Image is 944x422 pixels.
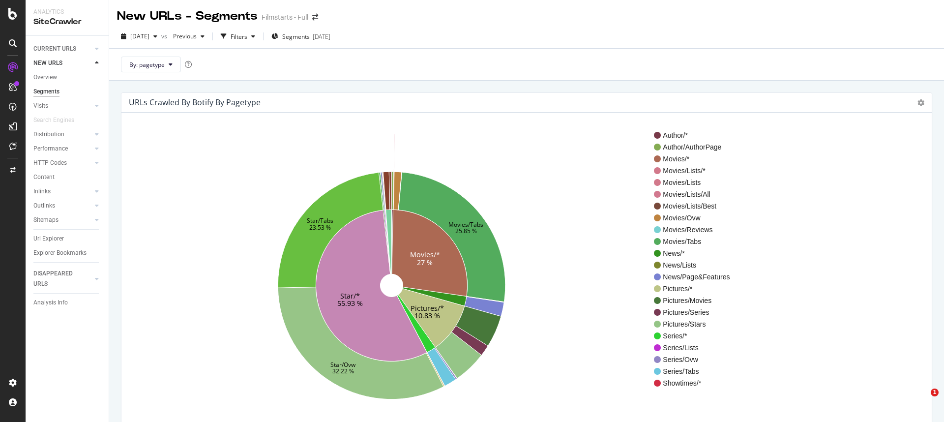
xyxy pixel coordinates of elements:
span: Movies/Reviews [663,225,730,235]
span: Pictures/Stars [663,319,730,329]
span: Series/Tabs [663,366,730,376]
span: Author/AuthorPage [663,142,730,152]
span: By: pagetype [129,60,165,69]
a: Outlinks [33,201,92,211]
div: Overview [33,72,57,83]
a: DISAPPEARED URLS [33,269,92,289]
button: Filters [217,29,259,44]
span: Movies/Ovw [663,213,730,223]
text: 23.53 % [310,223,331,231]
span: Movies/* [663,154,730,164]
div: Filters [231,32,247,41]
a: Visits [33,101,92,111]
div: HTTP Codes [33,158,67,168]
a: NEW URLS [33,58,92,68]
div: Sitemaps [33,215,59,225]
span: Segments [282,32,310,41]
button: By: pagetype [121,57,181,72]
span: News/* [663,248,730,258]
span: Previous [169,32,197,40]
a: Explorer Bookmarks [33,248,102,258]
text: 10.83 % [414,311,440,320]
a: Url Explorer [33,234,102,244]
div: Url Explorer [33,234,64,244]
a: Inlinks [33,186,92,197]
text: Pictures/* [411,303,444,312]
text: 27 % [417,258,433,267]
div: [DATE] [313,32,330,41]
h4: URLs Crawled By Botify By pagetype [129,96,261,109]
div: Distribution [33,129,64,140]
text: Star/* [340,291,360,300]
span: Movies/Lists [663,178,730,187]
span: Movies/Lists/Best [663,201,730,211]
span: 1 [931,389,939,396]
a: Sitemaps [33,215,92,225]
span: News/Lists [663,260,730,270]
a: Content [33,172,102,182]
span: Pictures/Movies [663,296,730,305]
text: Movies/* [410,250,440,259]
div: New URLs - Segments [117,8,258,25]
span: 2025 Aug. 4th [130,32,149,40]
div: Content [33,172,55,182]
text: Movies/Tabs [449,220,484,229]
div: Inlinks [33,186,51,197]
a: Overview [33,72,102,83]
span: vs [161,32,169,40]
span: Series/Ovw [663,355,730,364]
div: Search Engines [33,115,74,125]
div: SiteCrawler [33,16,101,28]
div: DISAPPEARED URLS [33,269,83,289]
span: Author/* [663,130,730,140]
span: Movies/Lists/* [663,166,730,176]
span: Series/Lists [663,343,730,353]
span: Series/* [663,331,730,341]
div: Visits [33,101,48,111]
button: [DATE] [117,29,161,44]
span: Pictures/Series [663,307,730,317]
a: Search Engines [33,115,84,125]
a: Distribution [33,129,92,140]
button: Segments[DATE] [267,29,334,44]
a: CURRENT URLS [33,44,92,54]
span: Movies/Tabs [663,237,730,246]
span: Showtimes/* [663,378,730,388]
div: Analysis Info [33,298,68,308]
iframe: Intercom live chat [911,389,934,412]
div: Filmstarts - Full [262,12,308,22]
text: 32.22 % [332,367,354,375]
div: Outlinks [33,201,55,211]
span: Movies/Lists/All [663,189,730,199]
div: Segments [33,87,59,97]
text: Star/Ovw [330,361,356,369]
a: Segments [33,87,102,97]
div: Analytics [33,8,101,16]
div: CURRENT URLS [33,44,76,54]
a: Analysis Info [33,298,102,308]
i: Options [917,99,924,106]
text: 55.93 % [337,299,363,308]
text: Star/Tabs [307,216,334,225]
a: HTTP Codes [33,158,92,168]
div: Explorer Bookmarks [33,248,87,258]
span: News/Page&Features [663,272,730,282]
span: Pictures/* [663,284,730,294]
div: arrow-right-arrow-left [312,14,318,21]
a: Performance [33,144,92,154]
div: NEW URLS [33,58,62,68]
div: Performance [33,144,68,154]
button: Previous [169,29,208,44]
text: 25.85 % [455,227,477,235]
